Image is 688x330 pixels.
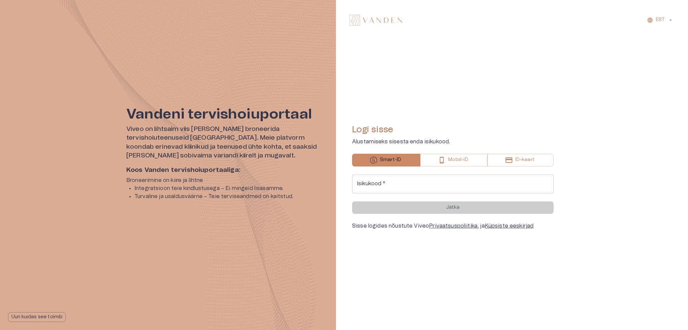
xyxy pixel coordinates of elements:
[352,154,420,167] button: Smart-ID
[636,299,688,318] iframe: Help widget launcher
[352,138,554,146] p: Alustamiseks sisesta enda isikukood.
[656,16,665,23] p: EST
[11,314,62,321] p: Uuri kuidas see toimib
[8,312,66,322] button: Uuri kuidas see toimib
[487,154,554,167] button: ID-kaart
[352,124,554,135] h4: Logi sisse
[515,156,534,163] p: ID-kaart
[429,223,477,229] a: Privaatsuspoliitika
[349,15,402,26] img: Vanden logo
[448,156,468,163] p: Mobiil-ID
[485,223,534,229] a: Küpsiste eeskirjad
[380,156,401,163] p: Smart-ID
[420,154,487,167] button: Mobiil-ID
[352,222,554,230] div: Sisse logides nõustute Viveo , ja
[646,15,675,25] button: EST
